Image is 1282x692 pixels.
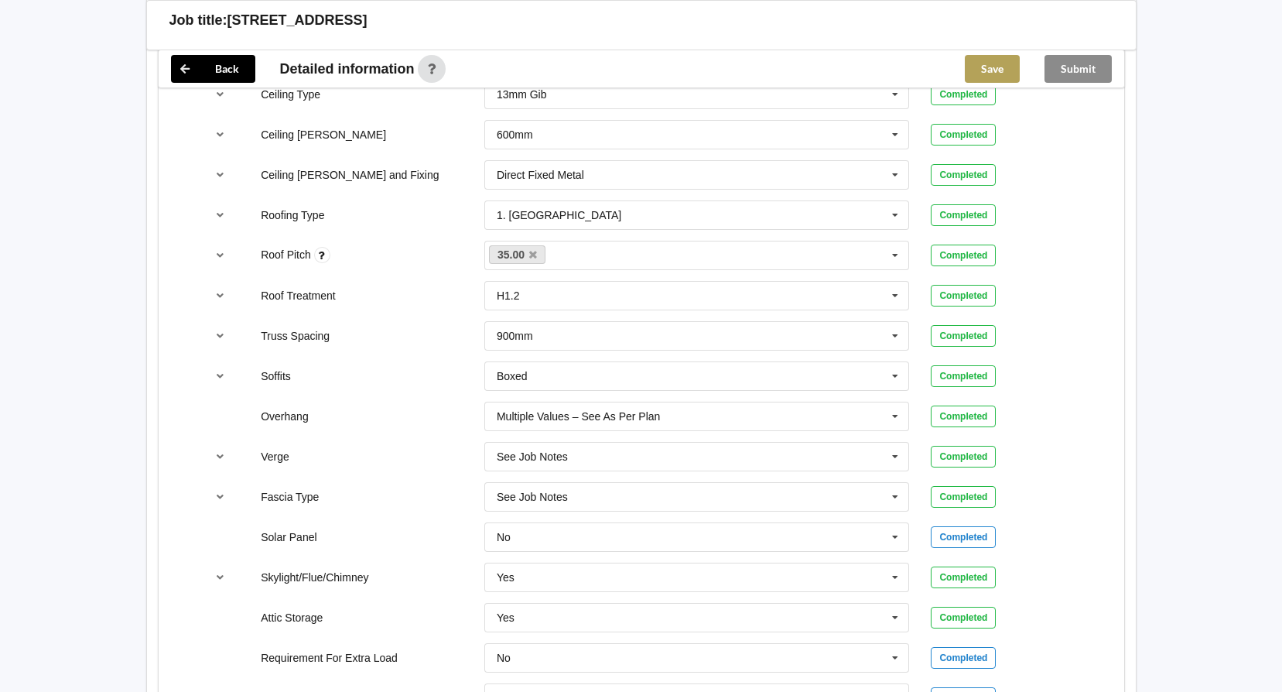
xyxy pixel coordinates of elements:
a: 35.00 [489,245,546,264]
div: Completed [931,607,996,629]
div: Completed [931,647,996,669]
label: Requirement For Extra Load [261,652,398,664]
div: See Job Notes [497,451,568,462]
button: Save [965,55,1020,83]
div: Multiple Values – See As Per Plan [497,411,660,422]
div: Completed [931,365,996,387]
div: Yes [497,612,515,623]
label: Attic Storage [261,611,323,624]
div: No [497,653,511,663]
button: reference-toggle [205,483,235,511]
div: Completed [931,204,996,226]
div: Yes [497,572,515,583]
label: Roof Treatment [261,289,336,302]
label: Roof Pitch [261,248,313,261]
div: 900mm [497,331,533,341]
button: reference-toggle [205,242,235,269]
button: reference-toggle [205,161,235,189]
div: Completed [931,164,996,186]
label: Ceiling Type [261,88,320,101]
div: Completed [931,446,996,468]
h3: [STREET_ADDRESS] [227,12,368,29]
label: Truss Spacing [261,330,330,342]
div: Direct Fixed Metal [497,170,584,180]
div: Completed [931,325,996,347]
button: reference-toggle [205,564,235,591]
div: 13mm Gib [497,89,547,100]
div: Completed [931,124,996,146]
div: Completed [931,245,996,266]
div: Boxed [497,371,528,382]
div: Completed [931,84,996,105]
h3: Job title: [169,12,227,29]
label: Skylight/Flue/Chimney [261,571,368,584]
label: Overhang [261,410,308,423]
label: Soffits [261,370,291,382]
span: Detailed information [280,62,415,76]
button: reference-toggle [205,121,235,149]
button: reference-toggle [205,81,235,108]
button: reference-toggle [205,201,235,229]
div: 600mm [497,129,533,140]
label: Ceiling [PERSON_NAME] [261,128,386,141]
label: Ceiling [PERSON_NAME] and Fixing [261,169,439,181]
label: Solar Panel [261,531,316,543]
button: reference-toggle [205,282,235,310]
div: Completed [931,526,996,548]
div: See Job Notes [497,492,568,502]
div: No [497,532,511,543]
div: Completed [931,486,996,508]
button: Back [171,55,255,83]
div: Completed [931,406,996,427]
div: H1.2 [497,290,520,301]
div: Completed [931,285,996,307]
button: reference-toggle [205,322,235,350]
div: Completed [931,567,996,588]
button: reference-toggle [205,362,235,390]
button: reference-toggle [205,443,235,471]
label: Fascia Type [261,491,319,503]
label: Roofing Type [261,209,324,221]
label: Verge [261,450,289,463]
div: 1. [GEOGRAPHIC_DATA] [497,210,621,221]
